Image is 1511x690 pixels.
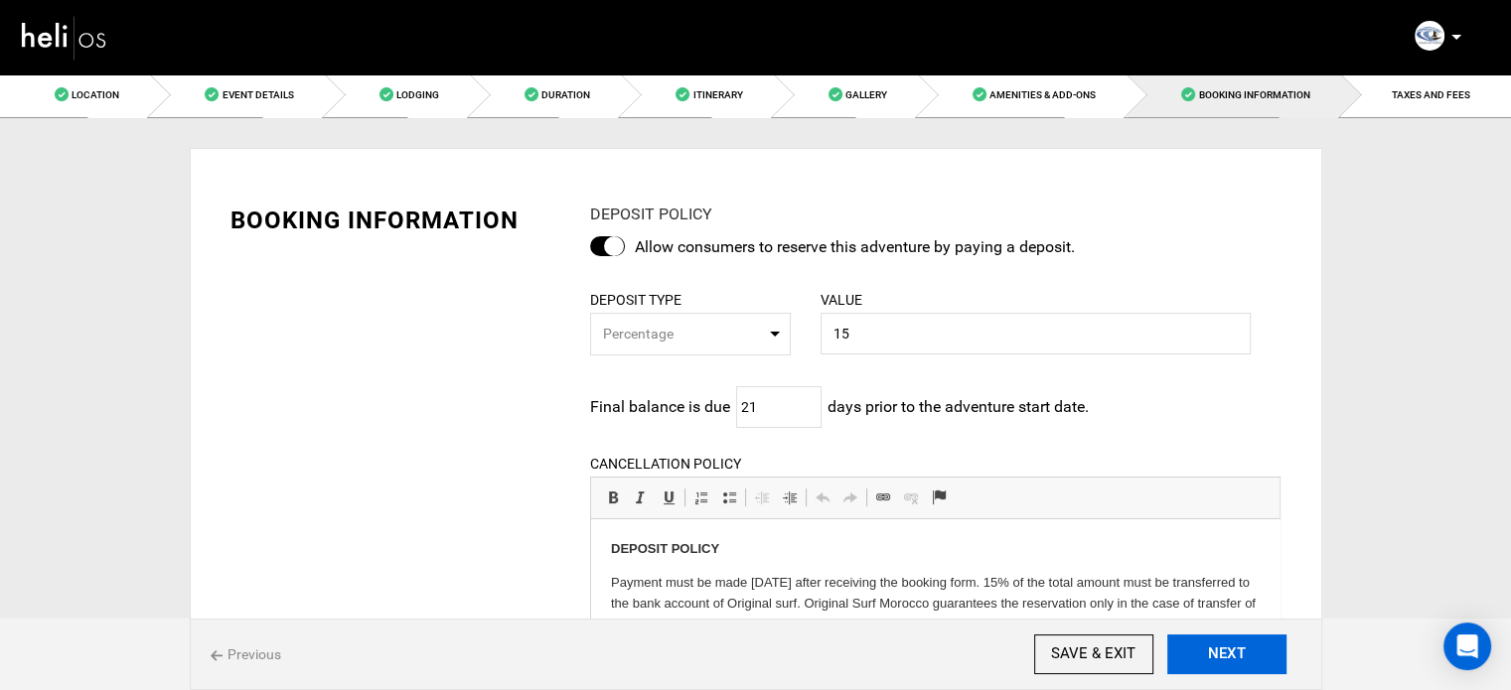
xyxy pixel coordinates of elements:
[821,290,862,310] label: VALUE
[869,484,897,510] a: Link (Ctrl+K)
[396,89,439,100] span: Lodging
[222,89,293,100] span: Event Details
[1443,622,1491,670] div: Open Intercom Messenger
[590,290,681,310] label: DEPOSIT TYPE
[20,115,669,177] p: We also recommend that you carry insurance to cover the risk of injury while you are at your dest...
[655,484,682,510] a: Underline (Ctrl+U)
[1198,89,1309,100] span: Booking Information
[590,396,730,419] div: Final balance is due
[809,484,836,510] a: Undo (Ctrl+Z)
[20,11,109,64] img: heli-logo
[687,484,715,510] a: Insert/Remove Numbered List
[776,484,804,510] a: Increase Indent
[72,89,119,100] span: Location
[1392,89,1470,100] span: TAXES AND FEES
[828,396,1089,419] div: days prior to the adventure start date.
[1167,634,1286,674] button: NEXT
[541,89,590,100] span: Duration
[590,454,741,474] label: CANCELLATION POLICY
[211,650,223,661] img: back%20icon.svg
[20,191,669,232] p: We have partnered with Global Travel to offer travel and medical insurance. More information can ...
[989,89,1096,100] span: Amenities & Add-Ons
[1415,21,1444,51] img: ed1b72b280dff956e97858c7780c6dce.png
[211,644,281,664] span: Previous
[845,89,887,100] span: Gallery
[590,204,1281,226] p: DEPOSIT POLICY
[599,484,627,510] a: Bold (Ctrl+B)
[590,313,791,355] button: Percentage
[715,484,743,510] a: Insert/Remove Bulleted List
[627,484,655,510] a: Italic (Ctrl+I)
[897,484,925,510] a: Unlink
[230,204,561,237] div: BOOKING INFORMATION
[603,324,765,344] span: Percentage
[836,484,864,510] a: Redo (Ctrl+Y)
[925,484,953,510] a: Anchor
[635,236,1246,259] p: Allow consumers to reserve this adventure by paying a deposit.
[1034,634,1153,674] input: SAVE & EXIT
[20,162,669,204] p: If you are forced to cancel your booking you must write to Original Surf Morocco immediately. The...
[748,484,776,510] a: Decrease Indent
[20,20,669,102] p: Travel and medical insurance are not included in this package. We strongly recommend that you pur...
[692,89,742,100] span: Itinerary
[736,386,822,428] input: Enter no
